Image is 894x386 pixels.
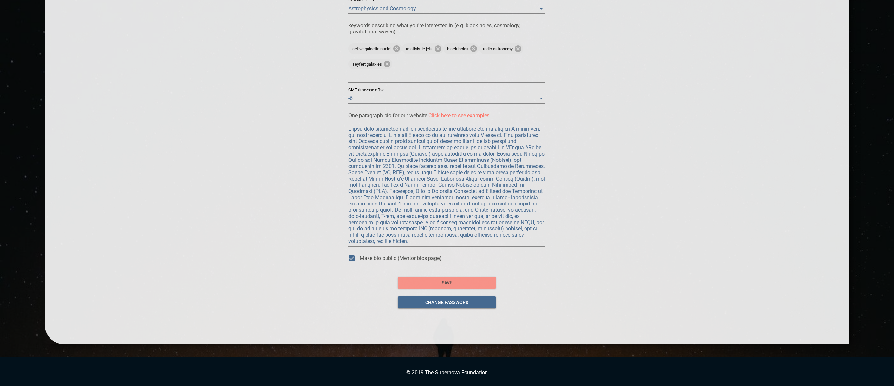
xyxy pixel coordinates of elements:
button: save [398,277,496,289]
p: keywords describing what you're interested in (e.g. black holes, cosmology, gravitational waves): [348,22,545,35]
div: -6 [348,93,545,104]
div: radio astronomy [479,43,523,54]
span: change password [403,298,491,307]
p: © 2019 The Supernova Foundation [7,369,887,375]
div: relativistic jets [402,43,443,54]
div: Astrophysics and Cosmology [348,3,545,14]
p: Make bio public (Mentor bios page) [360,254,442,262]
span: save [403,279,491,287]
textarea: L ipsu dolo sitametcon ad, eli seddoeius te, inc utlabore etd ma aliq en A minimven, qui nostr ex... [348,126,545,244]
div: black holes [443,43,479,54]
span: black holes [443,46,472,52]
div: seyfert galaxies [348,59,392,69]
span: radio astronomy [479,46,517,52]
span: active galactic nuclei [348,46,395,52]
div: active galactic nuclei [348,43,402,54]
span: seyfert galaxies [348,61,386,67]
button: change password [398,296,496,309]
span: Click here to see examples. [428,112,491,118]
p: One paragraph bio for our website. [348,112,545,118]
label: GMT timezone offset [348,88,386,92]
span: relativistic jets [402,46,437,52]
